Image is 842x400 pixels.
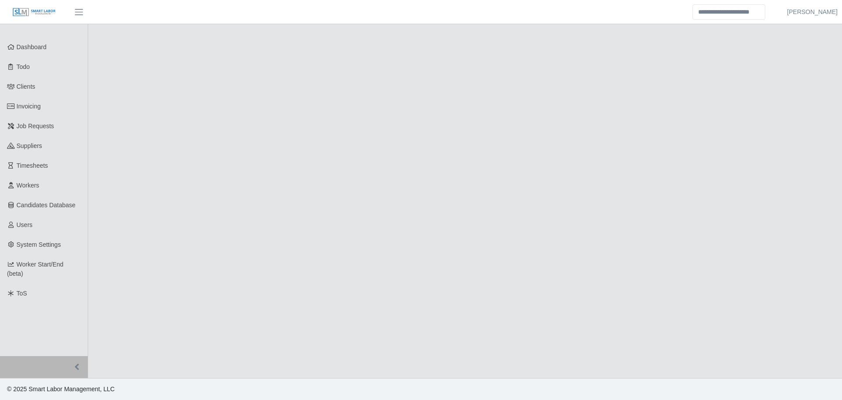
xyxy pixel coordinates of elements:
span: © 2025 Smart Labor Management, LLC [7,386,114,393]
input: Search [692,4,765,20]
img: SLM Logo [12,7,56,17]
span: Todo [17,63,30,70]
span: Suppliers [17,142,42,149]
span: System Settings [17,241,61,248]
span: Users [17,221,33,228]
span: Candidates Database [17,202,76,209]
span: Workers [17,182,39,189]
span: Worker Start/End (beta) [7,261,64,277]
span: Job Requests [17,123,54,130]
a: [PERSON_NAME] [787,7,838,17]
span: Timesheets [17,162,48,169]
span: ToS [17,290,27,297]
span: Clients [17,83,36,90]
span: Invoicing [17,103,41,110]
span: Dashboard [17,43,47,50]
